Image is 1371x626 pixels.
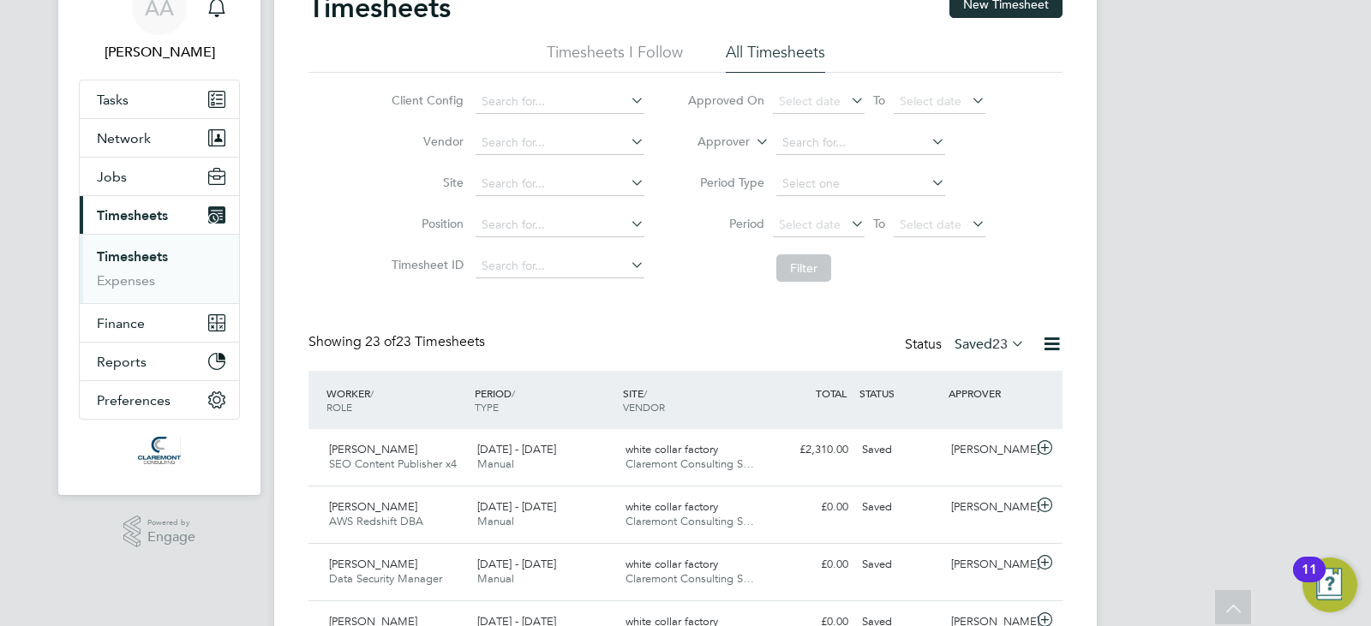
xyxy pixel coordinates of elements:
span: 23 [992,336,1008,353]
span: Powered by [147,516,195,530]
div: Saved [855,493,944,522]
input: Search for... [776,131,945,155]
span: TOTAL [816,386,847,400]
span: [DATE] - [DATE] [477,499,556,514]
span: Select date [779,217,841,232]
img: claremontconsulting1-logo-retina.png [138,437,180,464]
label: Site [386,175,464,190]
div: 11 [1302,569,1317,592]
div: Saved [855,551,944,579]
span: Claremont Consulting S… [626,514,754,528]
div: Timesheets [80,234,239,303]
input: Search for... [476,131,644,155]
span: VENDOR [623,400,665,414]
button: Preferences [80,381,239,419]
span: Claremont Consulting S… [626,456,754,471]
div: [PERSON_NAME] [944,436,1033,464]
div: PERIOD [470,378,619,422]
button: Jobs [80,158,239,195]
button: Timesheets [80,196,239,234]
span: AWS Redshift DBA [329,514,423,528]
div: £0.00 [766,551,855,579]
span: Claremont Consulting S… [626,571,754,586]
span: Select date [900,217,961,232]
div: Saved [855,436,944,464]
span: 23 Timesheets [365,333,485,350]
span: Reports [97,354,147,370]
a: Timesheets [97,248,168,265]
label: Approved On [687,92,764,108]
span: To [868,212,890,235]
button: Network [80,119,239,157]
input: Search for... [476,172,644,196]
label: Saved [955,336,1025,353]
span: ROLE [326,400,352,414]
span: Manual [477,456,514,471]
button: Finance [80,304,239,342]
span: Select date [779,93,841,109]
div: £2,310.00 [766,436,855,464]
span: Manual [477,514,514,528]
div: Status [905,333,1028,357]
div: APPROVER [944,378,1033,408]
span: 23 of [365,333,396,350]
span: / [644,386,647,400]
div: [PERSON_NAME] [944,551,1033,579]
span: / [370,386,374,400]
span: [PERSON_NAME] [329,442,417,456]
input: Search for... [476,213,644,237]
input: Search for... [476,90,644,114]
span: Network [97,130,151,146]
div: [PERSON_NAME] [944,493,1033,522]
a: Go to home page [79,437,240,464]
span: To [868,89,890,111]
span: Data Security Manager [329,571,442,586]
input: Select one [776,172,945,196]
label: Period [687,216,764,231]
span: white collar factory [626,442,718,456]
span: white collar factory [626,557,718,571]
span: Select date [900,93,961,109]
span: [PERSON_NAME] [329,499,417,514]
span: Tasks [97,92,129,108]
span: Jobs [97,169,127,185]
span: [PERSON_NAME] [329,557,417,571]
label: Vendor [386,134,464,149]
label: Period Type [687,175,764,190]
button: Filter [776,254,831,282]
li: All Timesheets [726,42,825,73]
span: TYPE [475,400,499,414]
div: £0.00 [766,493,855,522]
div: WORKER [322,378,470,422]
span: SEO Content Publisher x4 [329,456,457,471]
span: Finance [97,315,145,331]
label: Timesheet ID [386,257,464,272]
div: SITE [619,378,767,422]
li: Timesheets I Follow [547,42,683,73]
label: Position [386,216,464,231]
a: Tasks [80,80,239,118]
span: / [512,386,515,400]
span: Preferences [97,392,171,408]
label: Approver [673,134,750,151]
a: Powered byEngage [123,516,196,548]
span: [DATE] - [DATE] [477,442,556,456]
label: Client Config [386,92,464,108]
span: Afzal Ahmed [79,42,240,63]
button: Reports [80,343,239,380]
span: Engage [147,530,195,545]
span: [DATE] - [DATE] [477,557,556,571]
span: Manual [477,571,514,586]
div: Showing [308,333,488,351]
span: Timesheets [97,207,168,224]
span: white collar factory [626,499,718,514]
div: STATUS [855,378,944,408]
a: Expenses [97,272,155,289]
input: Search for... [476,254,644,278]
button: Open Resource Center, 11 new notifications [1302,557,1357,612]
